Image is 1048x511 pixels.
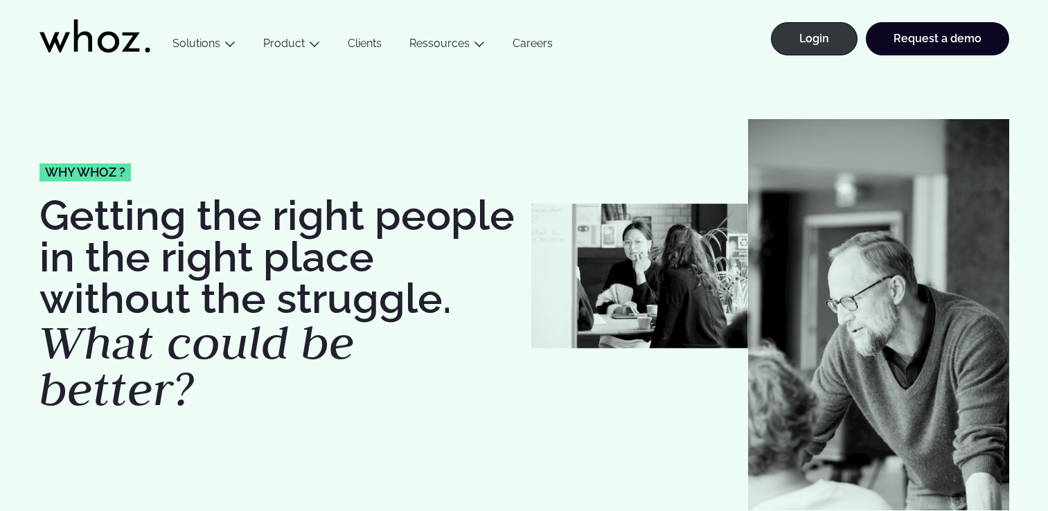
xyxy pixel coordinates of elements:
em: What could be better? [39,312,355,420]
h1: Getting the right people in the right place without the struggle. [39,195,517,413]
button: Ressources [396,37,499,55]
button: Product [249,37,334,55]
button: Solutions [159,37,249,55]
a: Request a demo [866,22,1009,55]
a: Login [771,22,858,55]
span: Why whoz ? [45,166,125,179]
a: Clients [334,37,396,55]
a: Product [263,37,305,50]
a: Ressources [409,37,470,50]
img: Whozzies-working [531,204,748,348]
img: Jean-Philippe Couturier whozzy [748,119,1009,510]
a: Careers [499,37,567,55]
